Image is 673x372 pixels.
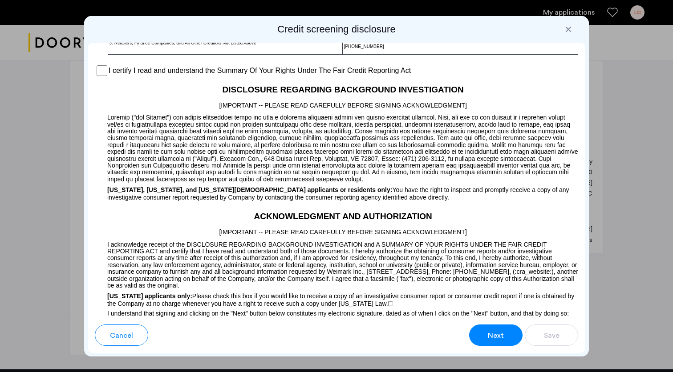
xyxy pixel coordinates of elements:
[95,289,578,307] p: Please check this box if you would like to receive a copy of an investigative consumer report or ...
[95,324,148,346] button: button
[95,183,578,201] p: You have the right to inspect and promptly receive a copy of any investigative consumer report re...
[110,330,133,341] span: Cancel
[95,237,578,289] p: I acknowledge receipt of the DISCLOSURE REGARDING BACKGROUND INVESTIGATION and A SUMMARY OF YOUR ...
[109,65,411,76] label: I certify I read and understand the Summary Of Your Rights Under The Fair Credit Reporting Act
[107,292,192,300] span: [US_STATE] applicants only:
[95,77,578,96] h2: DISCLOSURE REGARDING BACKGROUND INVESTIGATION
[107,186,392,193] span: [US_STATE], [US_STATE], and [US_STATE][DEMOGRAPHIC_DATA] applicants or residents only:
[469,324,523,346] button: button
[544,330,559,341] span: Save
[88,23,585,36] h2: Credit screening disclosure
[95,96,578,110] p: [IMPORTANT -- PLEASE READ CAREFULLY BEFORE SIGNING ACKNOWLEDGMENT]
[95,223,578,237] p: [IMPORTANT -- PLEASE READ CAREFULLY BEFORE SIGNING ACKNOWLEDGMENT]
[488,330,504,341] span: Next
[108,40,342,46] p: 9. Retailers, Finance Companies, and All Other Creditors Not Listed Above
[388,301,393,306] img: 4LAxfPwtD6BVinC2vKR9tPz10Xbrctccj4YAocJUAAAAASUVORK5CYIIA
[343,36,578,50] p: Federal Trade Commission Consumer Response Center [STREET_ADDRESS][US_STATE][US_STATE] [PHONE_NUM...
[95,210,578,223] h2: ACKNOWLEDGMENT AND AUTHORIZATION
[95,110,578,183] p: Loremip ("dol Sitamet") con adipis elitseddoei tempo inc utla e dolorema aliquaeni admini ven qui...
[95,307,578,317] p: I understand that signing and clicking on the "Next" button below constitutes my electronic signa...
[525,324,578,346] button: button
